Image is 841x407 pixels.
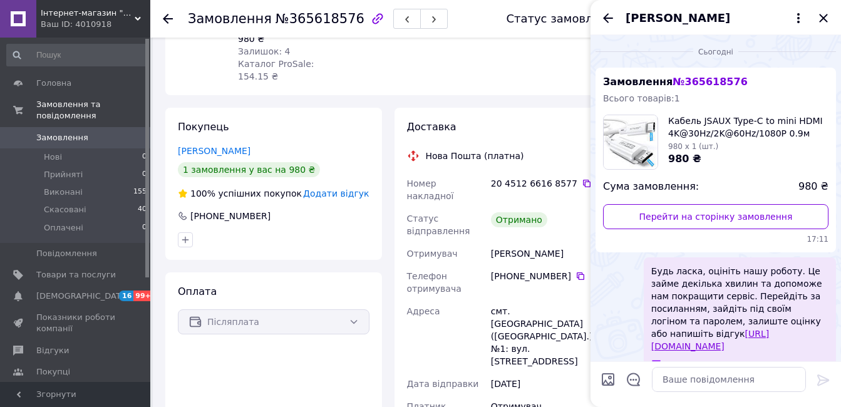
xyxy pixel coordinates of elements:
[407,249,458,259] span: Отримувач
[44,169,83,180] span: Прийняті
[238,33,351,45] div: 980 ₴
[603,93,680,103] span: Всього товарів: 1
[41,19,150,30] div: Ваш ID: 4010918
[276,11,364,26] span: №365618576
[44,222,83,234] span: Оплачені
[626,10,806,26] button: [PERSON_NAME]
[36,248,97,259] span: Повідомлення
[668,153,701,165] span: 980 ₴
[603,180,699,194] span: Сума замовлення:
[651,265,828,353] span: Будь ласка, оцініть нашу роботу. Це займе декілька хвилин та допоможе нам покращити сервіс. Перей...
[603,76,748,88] span: Замовлення
[423,150,527,162] div: Нова Пошта (платна)
[178,286,217,297] span: Оплата
[488,300,601,373] div: смт. [GEOGRAPHIC_DATA] ([GEOGRAPHIC_DATA].), №1: вул. [STREET_ADDRESS]
[238,59,314,81] span: Каталог ProSale: 154.15 ₴
[668,142,718,151] span: 980 x 1 (шт.)
[693,47,738,58] span: Сьогодні
[44,152,62,163] span: Нові
[188,11,272,26] span: Замовлення
[491,270,598,282] div: [PHONE_NUMBER]
[816,11,831,26] button: Закрити
[44,187,83,198] span: Виконані
[36,366,70,378] span: Покупці
[491,177,598,190] div: 20 4512 6616 8577
[189,210,272,222] div: [PHONE_NUMBER]
[407,214,470,236] span: Статус відправлення
[407,178,454,201] span: Номер накладної
[36,78,71,89] span: Головна
[506,13,621,25] div: Статус замовлення
[603,234,828,245] span: 17:11 12.10.2025
[626,371,642,388] button: Відкрити шаблони відповідей
[798,180,828,194] span: 980 ₴
[36,312,116,334] span: Показники роботи компанії
[601,11,616,26] button: Назад
[488,242,601,265] div: [PERSON_NAME]
[596,45,836,58] div: 12.10.2025
[178,146,250,156] a: [PERSON_NAME]
[407,271,462,294] span: Телефон отримувача
[488,373,601,395] div: [DATE]
[41,8,135,19] span: Інтернет-магазин "Надійне підключення"
[178,121,229,133] span: Покупець
[604,115,658,169] img: 6264539097_w100_h100_kabel-jsaux-type-c.jpg
[36,345,69,356] span: Відгуки
[138,204,147,215] span: 40
[668,115,828,140] span: Кабель JSAUX Type-C to mini HDMI 4K@30Hz/2K@60Hz/1080P 0.9м білий
[163,13,173,25] div: Повернутися назад
[178,162,320,177] div: 1 замовлення у вас на 980 ₴
[673,76,747,88] span: № 365618576
[44,204,86,215] span: Скасовані
[142,169,147,180] span: 0
[36,132,88,143] span: Замовлення
[407,121,457,133] span: Доставка
[142,152,147,163] span: 0
[36,269,116,281] span: Товари та послуги
[407,379,479,389] span: Дата відправки
[142,222,147,234] span: 0
[36,291,129,302] span: [DEMOGRAPHIC_DATA]
[133,187,147,198] span: 155
[626,10,730,26] span: [PERSON_NAME]
[178,187,302,200] div: успішних покупок
[190,188,215,198] span: 100%
[36,99,150,121] span: Замовлення та повідомлення
[491,212,547,227] div: Отримано
[651,359,661,369] img: Prom – найбільший маркетплейс ...
[6,44,148,66] input: Пошук
[303,188,369,198] span: Додати відгук
[238,46,291,56] span: Залишок: 4
[407,306,440,316] span: Адреса
[119,291,133,301] span: 16
[133,291,154,301] span: 99+
[603,204,828,229] a: Перейти на сторінку замовлення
